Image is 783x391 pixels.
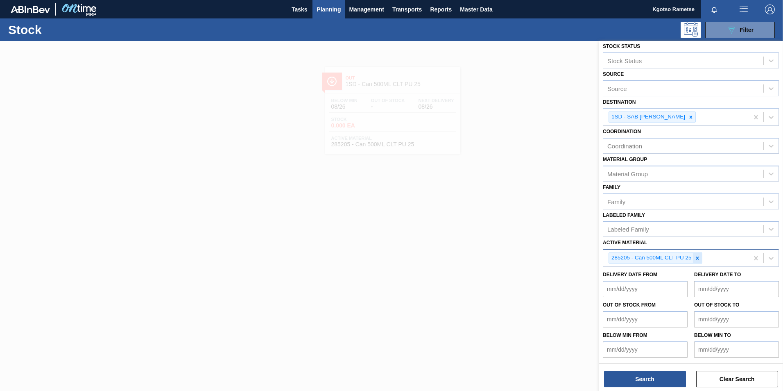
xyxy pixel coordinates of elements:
label: Below Min to [694,332,731,338]
div: Programming: no user selected [681,22,701,38]
div: Coordination [607,143,642,150]
label: Family [603,184,620,190]
span: Reports [430,5,452,14]
label: Below Min from [603,332,647,338]
div: Stock Status [607,57,642,64]
input: mm/dd/yyyy [603,281,688,297]
div: Material Group [607,170,648,177]
label: Out of Stock to [694,302,739,308]
div: 285205 - Can 500ML CLT PU 25 [609,253,693,263]
img: TNhmsLtSVTkK8tSr43FrP2fwEKptu5GPRR3wAAAABJRU5ErkJggg== [11,6,50,13]
label: Delivery Date from [603,272,657,277]
span: Tasks [290,5,308,14]
input: mm/dd/yyyy [694,281,779,297]
label: Coordination [603,129,641,134]
h1: Stock [8,25,131,34]
span: Planning [317,5,341,14]
button: Filter [705,22,775,38]
label: Material Group [603,157,647,162]
img: userActions [739,5,749,14]
input: mm/dd/yyyy [603,341,688,358]
div: Family [607,198,625,205]
span: Transports [392,5,422,14]
input: mm/dd/yyyy [694,341,779,358]
span: Filter [740,27,754,33]
label: Source [603,71,624,77]
span: Management [349,5,384,14]
label: Out of Stock from [603,302,656,308]
input: mm/dd/yyyy [603,311,688,327]
label: Labeled Family [603,212,645,218]
button: Notifications [701,4,727,15]
img: Logout [765,5,775,14]
div: Labeled Family [607,226,649,233]
label: Delivery Date to [694,272,741,277]
div: 1SD - SAB [PERSON_NAME] [609,112,686,122]
label: Stock Status [603,43,640,49]
label: Destination [603,99,636,105]
label: Active Material [603,240,647,246]
span: Master Data [460,5,492,14]
div: Source [607,85,627,92]
input: mm/dd/yyyy [694,311,779,327]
